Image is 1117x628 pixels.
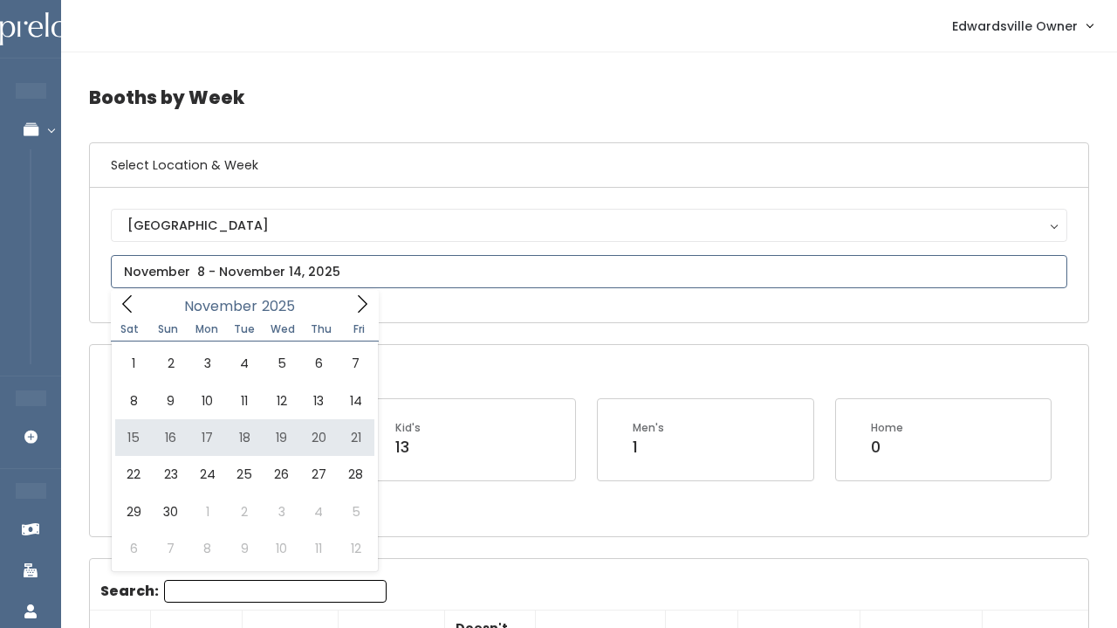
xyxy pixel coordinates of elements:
span: November 5, 2025 [264,345,300,382]
label: Search: [100,580,387,603]
span: Wed [264,324,302,335]
span: November 15, 2025 [115,419,152,456]
span: November 24, 2025 [189,456,226,493]
span: November 20, 2025 [300,419,337,456]
span: December 2, 2025 [226,493,263,530]
input: Year [257,295,310,317]
span: November 23, 2025 [152,456,188,493]
span: November 7, 2025 [337,345,373,382]
span: November 12, 2025 [264,383,300,419]
span: Sat [111,324,149,335]
span: November 25, 2025 [226,456,263,493]
span: Thu [302,324,340,335]
span: December 6, 2025 [115,530,152,567]
input: Search: [164,580,387,603]
span: November [184,300,257,314]
span: November 4, 2025 [226,345,263,382]
span: November 16, 2025 [152,419,188,456]
span: November 18, 2025 [226,419,263,456]
span: November 17, 2025 [189,419,226,456]
span: November 11, 2025 [226,383,263,419]
h4: Booths by Week [89,73,1089,121]
div: Kid's [395,420,421,436]
div: [GEOGRAPHIC_DATA] [127,216,1051,235]
span: November 13, 2025 [300,383,337,419]
span: November 22, 2025 [115,456,152,493]
span: November 9, 2025 [152,383,188,419]
span: November 8, 2025 [115,383,152,419]
span: November 2, 2025 [152,345,188,382]
span: Fri [340,324,379,335]
span: November 30, 2025 [152,493,188,530]
span: Sun [149,324,188,335]
button: [GEOGRAPHIC_DATA] [111,209,1067,242]
span: November 27, 2025 [300,456,337,493]
span: December 1, 2025 [189,493,226,530]
input: November 8 - November 14, 2025 [111,255,1067,288]
a: Edwardsville Owner [935,7,1110,45]
span: December 10, 2025 [264,530,300,567]
span: November 28, 2025 [337,456,373,493]
span: December 4, 2025 [300,493,337,530]
span: November 19, 2025 [264,419,300,456]
span: November 21, 2025 [337,419,373,456]
div: 0 [871,436,903,459]
span: November 1, 2025 [115,345,152,382]
span: Tue [225,324,264,335]
span: Edwardsville Owner [952,17,1078,36]
div: Men's [633,420,664,436]
div: 13 [395,436,421,459]
span: November 6, 2025 [300,345,337,382]
span: December 8, 2025 [189,530,226,567]
span: November 10, 2025 [189,383,226,419]
span: December 7, 2025 [152,530,188,567]
span: December 9, 2025 [226,530,263,567]
span: Mon [188,324,226,335]
div: 1 [633,436,664,459]
span: November 26, 2025 [264,456,300,493]
span: December 11, 2025 [300,530,337,567]
span: November 14, 2025 [337,383,373,419]
span: November 29, 2025 [115,493,152,530]
span: December 3, 2025 [264,493,300,530]
span: December 5, 2025 [337,493,373,530]
span: December 12, 2025 [337,530,373,567]
span: November 3, 2025 [189,345,226,382]
div: Home [871,420,903,436]
h6: Select Location & Week [90,143,1088,188]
